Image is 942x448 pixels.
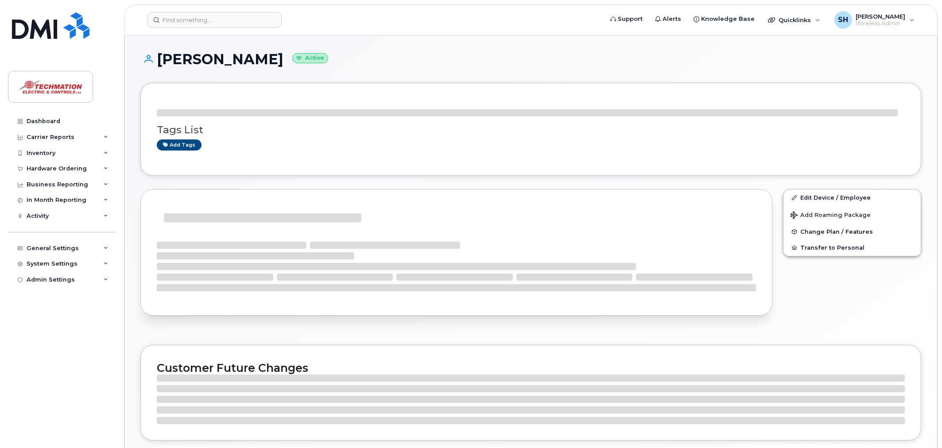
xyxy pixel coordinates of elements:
[783,205,921,224] button: Add Roaming Package
[800,228,873,235] span: Change Plan / Features
[157,124,905,135] h3: Tags List
[292,53,328,63] small: Active
[783,239,921,255] button: Transfer to Personal
[783,189,921,205] a: Edit Device / Employee
[791,212,871,220] span: Add Roaming Package
[157,361,905,375] h2: Customer Future Changes
[783,224,921,239] button: Change Plan / Features
[157,139,202,151] a: Add tags
[140,51,921,67] h1: [PERSON_NAME]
